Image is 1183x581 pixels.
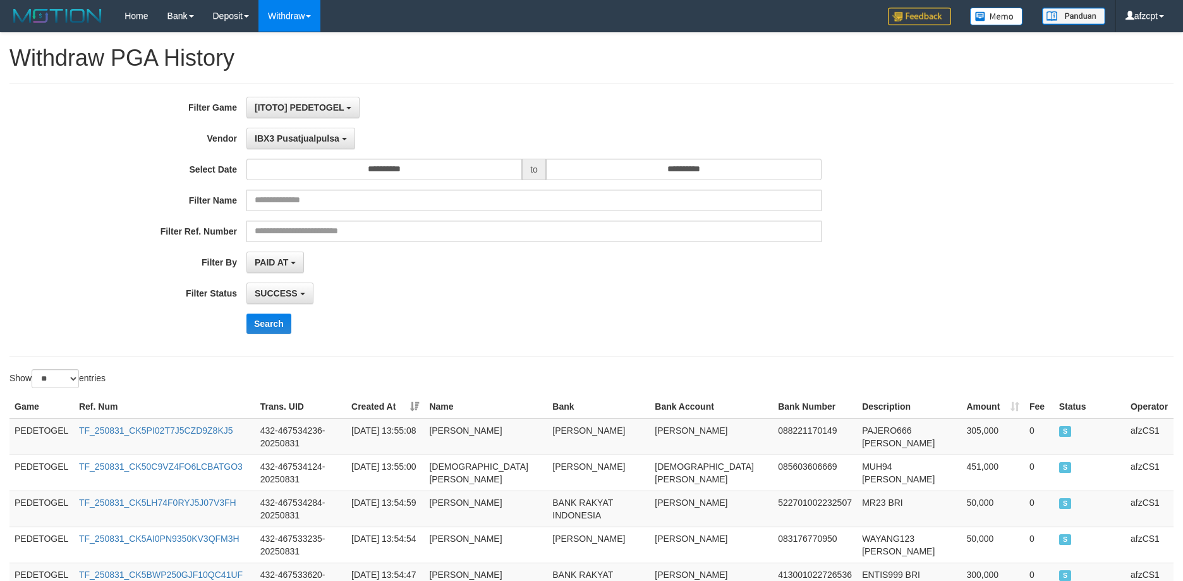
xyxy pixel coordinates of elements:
[255,527,346,563] td: 432-467533235-20250831
[9,455,74,491] td: PEDETOGEL
[424,395,547,419] th: Name
[424,419,547,455] td: [PERSON_NAME]
[1125,419,1174,455] td: afzCS1
[246,314,291,334] button: Search
[79,425,233,436] a: TF_250831_CK5PI02T7J5CZD9Z8KJ5
[857,491,961,527] td: MR23 BRI
[547,455,650,491] td: [PERSON_NAME]
[1024,455,1054,491] td: 0
[857,419,961,455] td: PAJERO666 [PERSON_NAME]
[773,419,857,455] td: 088221170149
[857,455,961,491] td: MUH94 [PERSON_NAME]
[346,455,424,491] td: [DATE] 13:55:00
[1125,455,1174,491] td: afzCS1
[1059,426,1072,437] span: SUCCESS
[346,395,424,419] th: Created At: activate to sort column ascending
[255,288,298,298] span: SUCCESS
[9,419,74,455] td: PEDETOGEL
[246,97,360,118] button: [ITOTO] PEDETOGEL
[9,46,1174,71] h1: Withdraw PGA History
[246,283,313,304] button: SUCCESS
[857,527,961,563] td: WAYANG123 [PERSON_NAME]
[346,419,424,455] td: [DATE] 13:55:08
[522,159,546,180] span: to
[1054,395,1125,419] th: Status
[79,462,243,472] a: TF_250831_CK50C9VZ4FO6LCBATGO3
[32,369,79,388] select: Showentries
[246,252,304,273] button: PAID AT
[74,395,255,419] th: Ref. Num
[547,395,650,419] th: Bank
[79,534,240,544] a: TF_250831_CK5AI0PN9350KV3QFM3H
[650,527,773,563] td: [PERSON_NAME]
[970,8,1023,25] img: Button%20Memo.svg
[961,527,1024,563] td: 50,000
[961,395,1024,419] th: Amount: activate to sort column ascending
[1024,395,1054,419] th: Fee
[1125,491,1174,527] td: afzCS1
[888,8,951,25] img: Feedback.jpg
[1024,491,1054,527] td: 0
[9,491,74,527] td: PEDETOGEL
[1059,570,1072,581] span: SUCCESS
[961,491,1024,527] td: 50,000
[650,491,773,527] td: [PERSON_NAME]
[9,527,74,563] td: PEDETOGEL
[1125,527,1174,563] td: afzCS1
[547,527,650,563] td: [PERSON_NAME]
[1059,462,1072,473] span: SUCCESS
[961,419,1024,455] td: 305,000
[255,491,346,527] td: 432-467534284-20250831
[1125,395,1174,419] th: Operator
[346,491,424,527] td: [DATE] 13:54:59
[255,257,288,267] span: PAID AT
[547,491,650,527] td: BANK RAKYAT INDONESIA
[9,395,74,419] th: Game
[650,455,773,491] td: [DEMOGRAPHIC_DATA][PERSON_NAME]
[773,491,857,527] td: 522701002232507
[961,455,1024,491] td: 451,000
[1059,534,1072,545] span: SUCCESS
[1059,498,1072,509] span: SUCCESS
[246,128,355,149] button: IBX3 Pusatjualpulsa
[346,527,424,563] td: [DATE] 13:54:54
[547,419,650,455] td: [PERSON_NAME]
[424,527,547,563] td: [PERSON_NAME]
[255,419,346,455] td: 432-467534236-20250831
[650,395,773,419] th: Bank Account
[79,570,243,580] a: TF_250831_CK5BWP250GJF10QC41UF
[1042,8,1105,25] img: panduan.png
[255,455,346,491] td: 432-467534124-20250831
[9,369,106,388] label: Show entries
[650,419,773,455] td: [PERSON_NAME]
[9,6,106,25] img: MOTION_logo.png
[255,395,346,419] th: Trans. UID
[424,455,547,491] td: [DEMOGRAPHIC_DATA][PERSON_NAME]
[857,395,961,419] th: Description
[79,498,236,508] a: TF_250831_CK5LH74F0RYJ5J07V3FH
[255,102,344,113] span: [ITOTO] PEDETOGEL
[773,455,857,491] td: 085603606669
[424,491,547,527] td: [PERSON_NAME]
[1024,419,1054,455] td: 0
[773,395,857,419] th: Bank Number
[773,527,857,563] td: 083176770950
[1024,527,1054,563] td: 0
[255,133,339,144] span: IBX3 Pusatjualpulsa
